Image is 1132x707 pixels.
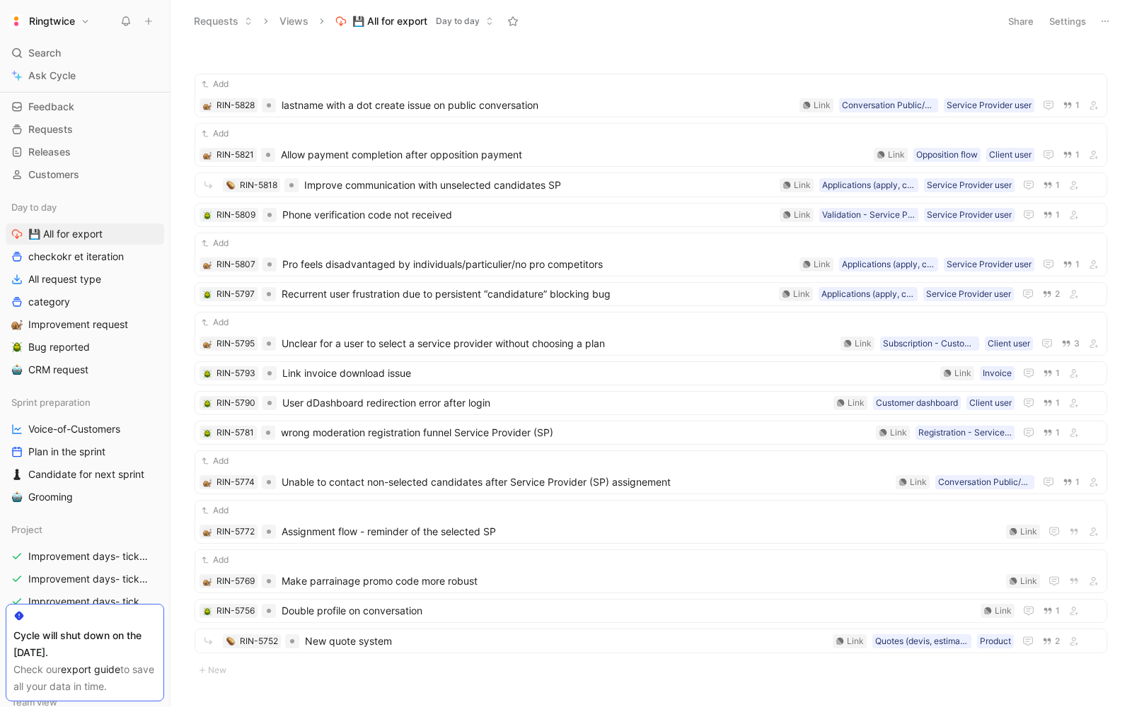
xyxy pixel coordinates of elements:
a: Add🐌RIN-5772Assignment flow - reminder of the selected SPLink [195,500,1107,544]
a: 🪲Bug reported [6,337,164,358]
a: export guide [61,663,120,675]
div: Conversation Public/Private (message, discussion) [938,475,1032,489]
div: RIN-5769 [216,574,255,588]
div: ProjectImprovement days- tickets tackled ALLImprovement days- tickets ready- ReactImprovement day... [6,519,164,680]
img: 🥔 [226,181,235,189]
div: Client user [989,148,1032,162]
button: 🐌 [202,259,212,269]
span: Phone verification code not received [282,206,774,223]
div: Service Provider user [947,98,1032,112]
span: All request type [28,272,101,286]
span: Grooming [28,490,73,504]
div: Link [855,337,872,351]
button: ♟️ [8,466,25,483]
span: 2 [1055,637,1060,645]
button: 1 [1060,474,1082,490]
button: Add [200,315,231,329]
span: Project [11,522,42,537]
div: Link [954,366,971,380]
button: Add [200,503,231,518]
span: Improvement days- tickets tackled ALL [28,549,149,563]
a: Add🐌RIN-5821Allow payment completion after opposition paymentClient userOpposition flowLink1 [195,123,1107,167]
div: Applications (apply, candidates) [821,287,915,301]
img: 🐌 [203,261,212,269]
button: Views [273,11,315,32]
span: Sprint preparation [11,395,91,409]
div: RIN-5772 [216,525,255,539]
span: 1 [1056,369,1060,378]
div: Invoice [983,366,1012,380]
a: 🪲RIN-5793Link invoice download issueInvoiceLink1 [195,361,1107,385]
img: 🐌 [203,578,212,586]
a: 🤖Grooming [6,486,164,508]
div: Conversation Public/Private (message, discussion) [842,98,935,112]
div: Day to day💾 All for exportcheckokr et iterationAll request typecategory🐌Improvement request🪲Bug r... [6,197,164,380]
div: Opposition flow [916,148,978,162]
h1: Ringtwice [29,15,75,28]
a: Customers [6,164,164,185]
img: 🐌 [203,151,212,160]
span: Ask Cycle [28,67,76,84]
a: checkokr et iteration [6,246,164,267]
a: 🐌Improvement request [6,314,164,335]
button: 1 [1060,98,1082,113]
div: Subscription - Customer [883,337,976,351]
button: 1 [1040,425,1063,440]
a: 💾 All for export [6,223,164,245]
span: 1 [1075,151,1080,159]
img: 🪲 [203,370,212,378]
img: 🐌 [203,479,212,487]
div: 🥔 [226,636,236,646]
div: RIN-5752 [240,634,278,648]
button: 1 [1040,207,1063,223]
div: Search [6,42,164,64]
div: Link [995,604,1012,618]
img: 🐌 [11,319,23,330]
button: 🪲 [202,289,212,299]
span: 1 [1075,478,1080,486]
span: 1 [1075,260,1080,269]
img: 🐌 [203,340,212,349]
div: Client user [988,337,1030,351]
span: Unable to contact non-selected candidates after Service Provider (SP) assignement [282,474,890,491]
div: RIN-5828 [216,98,255,112]
a: 🪲RIN-5756Double profile on conversationLink1 [195,599,1107,623]
img: 🥔 [226,637,235,645]
span: lastname with a dot create issue on public conversation [282,97,794,114]
button: 🪲 [202,210,212,220]
button: Requests [187,11,259,32]
button: New [193,662,1109,679]
div: RIN-5821 [216,148,254,162]
button: 🪲 [202,368,212,378]
span: Improvement days- tickets ready- React [28,572,149,586]
button: 🐌 [202,576,212,586]
button: 🤖 [8,361,25,378]
div: Link [793,287,810,301]
span: Requests [28,122,73,136]
a: 🪲RIN-5809Phone verification code not receivedService Provider userValidation - Service ProviderLink1 [195,203,1107,227]
button: Add [200,236,231,250]
div: Link [814,98,831,112]
div: Customer dashboard [876,396,958,410]
span: Recurrent user frustration due to persistent “candidature” blocking bug [282,286,773,303]
span: 1 [1075,101,1080,110]
span: 💾 All for export [352,14,427,28]
button: 🐌 [202,527,212,537]
div: Project [6,519,164,540]
div: Sprint preparationVoice-of-CustomersPlan in the sprint♟️Candidate for next sprint🤖Grooming [6,392,164,508]
span: User dDashboard redirection error after login [282,395,828,411]
span: 1 [1056,428,1060,437]
a: ♟️Candidate for next sprint [6,464,164,485]
div: Link [890,426,907,440]
span: Link invoice download issue [282,365,935,382]
div: Link [814,257,831,271]
div: RIN-5807 [216,257,255,271]
span: Improvement request [28,317,128,332]
span: Unclear for a user to select a service provider without choosing a plan [282,335,835,352]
